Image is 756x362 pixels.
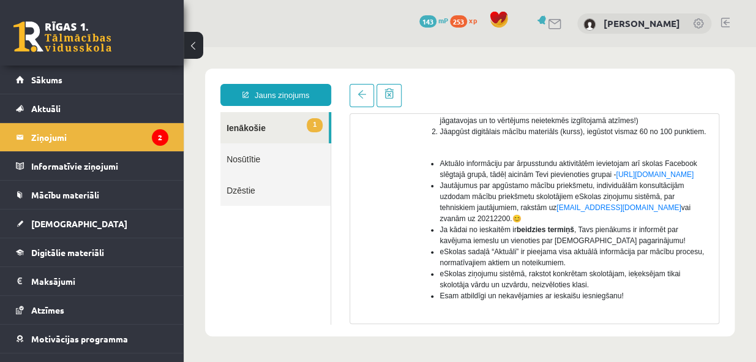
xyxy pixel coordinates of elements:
[31,333,128,344] span: Motivācijas programma
[37,37,148,59] a: Jauns ziņojums
[16,267,168,295] a: Maksājumi
[432,123,510,132] a: [URL][DOMAIN_NAME]
[438,15,448,25] span: mP
[256,80,522,89] span: Jāapgūst digitālais mācību materiāls (kurss), iegūstot vismaz 60 no 100 punktiem.
[31,74,62,85] span: Sākums
[256,178,501,198] span: Ja kādai no ieskaitēm ir , Tavs pienākums ir informēt par kavējuma iemeslu un vienoties par [DEMO...
[31,189,99,200] span: Mācību materiāli
[16,296,168,324] a: Atzīmes
[31,304,64,315] span: Atzīmes
[256,222,496,242] span: eSkolas ziņojumu sistēmā, rakstot konkrētam skolotājam, ieķeksējam tikai skolotāja vārdu un uzvār...
[16,66,168,94] a: Sākums
[13,21,111,52] a: Rīgas 1. Tālmācības vidusskola
[31,152,168,180] legend: Informatīvie ziņojumi
[31,247,104,258] span: Digitālie materiāli
[256,134,506,176] span: Jautājumus par apgūstamo mācību priekšmetu, individuālām konsultācijām uzdodam mācību priekšmetu ...
[256,112,513,132] span: Aktuālo informāciju par ārpusstundu aktivitātēm ievietojam arī skolas Facebook slēgtajā grupā, tā...
[469,15,477,25] span: xp
[16,238,168,266] a: Digitālie materiāli
[16,94,168,123] a: Aktuāli
[419,15,436,28] span: 143
[31,218,127,229] span: [DEMOGRAPHIC_DATA]
[37,65,145,96] a: 1Ienākošie
[16,123,168,151] a: Ziņojumi2
[37,127,147,159] a: Dzēstie
[31,123,168,151] legend: Ziņojumi
[16,325,168,353] a: Motivācijas programma
[16,209,168,238] a: [DEMOGRAPHIC_DATA]
[328,167,337,176] span: 😊
[333,178,391,187] b: beidzies termiņš
[37,96,147,127] a: Nosūtītie
[16,152,168,180] a: Informatīvie ziņojumi
[419,15,448,25] a: 143 mP
[373,156,497,165] a: [EMAIL_ADDRESS][DOMAIN_NAME]
[31,103,61,114] span: Aktuāli
[256,244,440,253] span: Esam atbildīgi un nekavējamies ar ieskaišu iesniegšanu!
[450,15,467,28] span: 253
[152,129,168,146] i: 2
[31,267,168,295] legend: Maksājumi
[256,200,520,220] span: eSkolas sadaļā “Aktuāli” ir pieejama visa aktuālā informācija par mācību procesu, normatīvajiem a...
[450,15,483,25] a: 253 xp
[604,17,680,29] a: [PERSON_NAME]
[123,71,139,85] span: 1
[16,181,168,209] a: Mācību materiāli
[583,18,596,31] img: Megija Bogdanova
